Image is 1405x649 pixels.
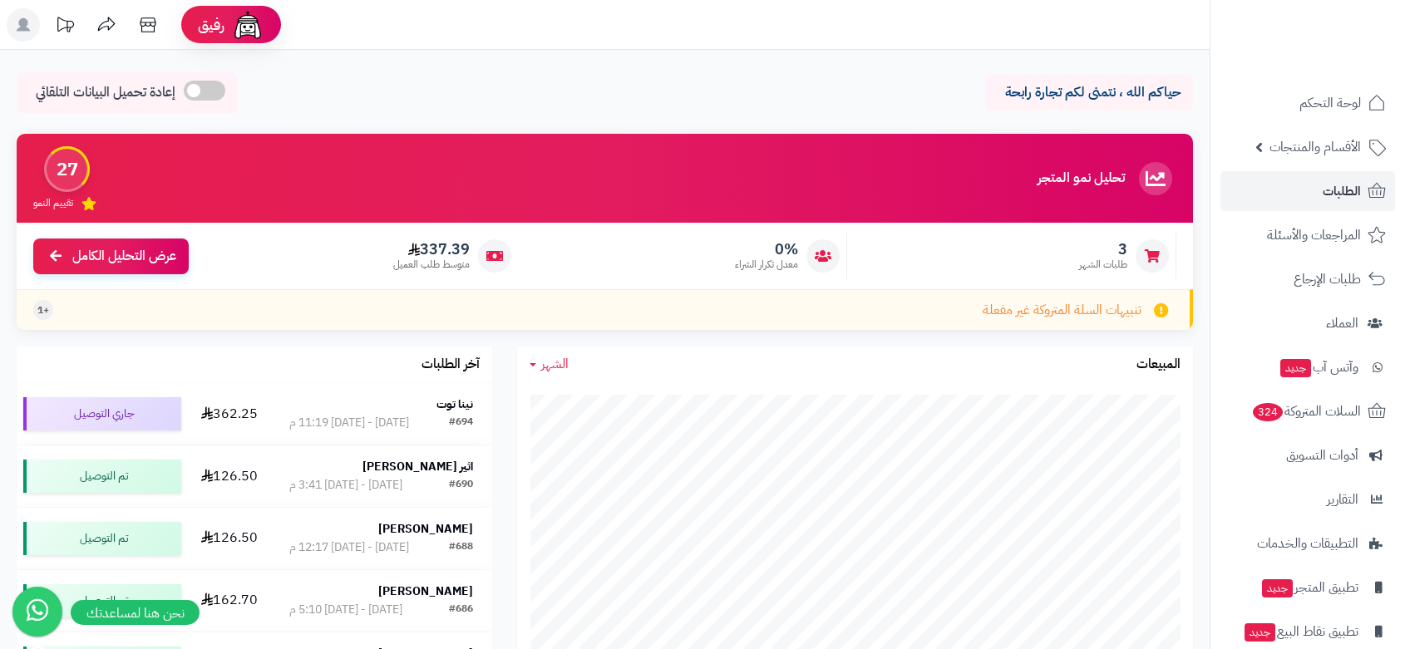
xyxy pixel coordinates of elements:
[1257,532,1358,555] span: التطبيقات والخدمات
[1220,479,1395,519] a: التقارير
[289,602,402,618] div: [DATE] - [DATE] 5:10 م
[1038,171,1125,186] h3: تحليل نمو المتجر
[1079,240,1127,258] span: 3
[37,303,49,317] span: +1
[1294,268,1361,291] span: طلبات الإرجاع
[449,539,473,556] div: #688
[1279,356,1358,379] span: وآتس آب
[72,247,176,266] span: عرض التحليل الكامل
[23,397,181,430] div: جاري التوصيل
[1327,488,1358,511] span: التقارير
[1220,524,1395,563] a: التطبيقات والخدمات
[289,539,409,556] div: [DATE] - [DATE] 12:17 م
[1267,224,1361,247] span: المراجعات والأسئلة
[1260,576,1358,599] span: تطبيق المتجر
[998,83,1181,102] p: حياكم الله ، نتمنى لكم تجارة رابحة
[1243,620,1358,643] span: تطبيق نقاط البيع
[449,477,473,494] div: #690
[436,396,473,413] strong: نينا توت
[1220,259,1395,299] a: طلبات الإرجاع
[1280,359,1311,377] span: جديد
[1220,568,1395,607] a: تطبيق المتجرجديد
[1286,444,1358,467] span: أدوات التسويق
[1220,83,1395,123] a: لوحة التحكم
[378,583,473,600] strong: [PERSON_NAME]
[1220,391,1395,431] a: السلات المتروكة324
[1292,41,1389,76] img: logo-2.png
[1220,435,1395,475] a: أدوات التسويق
[23,522,181,555] div: تم التوصيل
[1323,179,1361,203] span: الطلبات
[983,301,1141,320] span: تنبيهات السلة المتروكة غير مفعلة
[188,383,269,445] td: 362.25
[449,602,473,618] div: #686
[33,238,189,274] a: عرض التحليل الكامل
[393,258,470,272] span: متوسط طلب العميل
[735,240,798,258] span: 0%
[44,8,86,46] a: تحديثات المنصة
[1251,400,1361,423] span: السلات المتروكة
[1220,347,1395,387] a: وآتس آبجديد
[421,357,480,372] h3: آخر الطلبات
[1079,258,1127,272] span: طلبات الشهر
[23,460,181,493] div: تم التوصيل
[362,458,473,475] strong: اثير [PERSON_NAME]
[36,83,175,102] span: إعادة تحميل البيانات التلقائي
[289,415,409,431] div: [DATE] - [DATE] 11:19 م
[289,477,402,494] div: [DATE] - [DATE] 3:41 م
[1262,579,1293,597] span: جديد
[188,508,269,569] td: 126.50
[198,15,224,35] span: رفيق
[23,584,181,617] div: تم التوصيل
[735,258,798,272] span: معدل تكرار الشراء
[188,445,269,507] td: 126.50
[1326,312,1358,335] span: العملاء
[378,520,473,538] strong: [PERSON_NAME]
[231,8,264,42] img: ai-face.png
[1220,303,1395,343] a: العملاء
[1136,357,1181,372] h3: المبيعات
[1299,91,1361,115] span: لوحة التحكم
[1220,215,1395,255] a: المراجعات والأسئلة
[530,355,569,374] a: الشهر
[1269,135,1361,159] span: الأقسام والمنتجات
[1220,171,1395,211] a: الطلبات
[1245,623,1275,642] span: جديد
[393,240,470,258] span: 337.39
[188,570,269,632] td: 162.70
[541,354,569,374] span: الشهر
[1253,403,1284,421] span: 324
[449,415,473,431] div: #694
[33,196,73,210] span: تقييم النمو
